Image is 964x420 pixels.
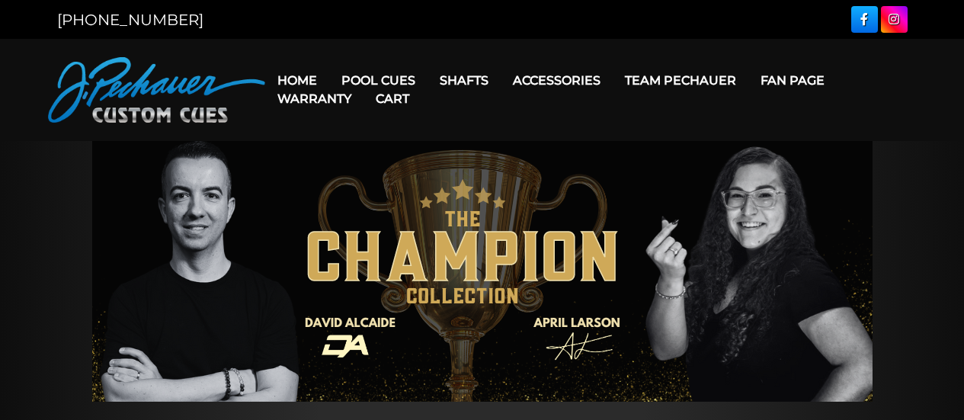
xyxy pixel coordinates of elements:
a: Home [265,61,329,100]
a: Pool Cues [329,61,428,100]
a: [PHONE_NUMBER] [57,11,203,29]
a: Accessories [501,61,613,100]
a: Cart [364,79,421,118]
a: Team Pechauer [613,61,748,100]
a: Fan Page [748,61,837,100]
img: Pechauer Custom Cues [48,57,265,123]
a: Shafts [428,61,501,100]
a: Warranty [265,79,364,118]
